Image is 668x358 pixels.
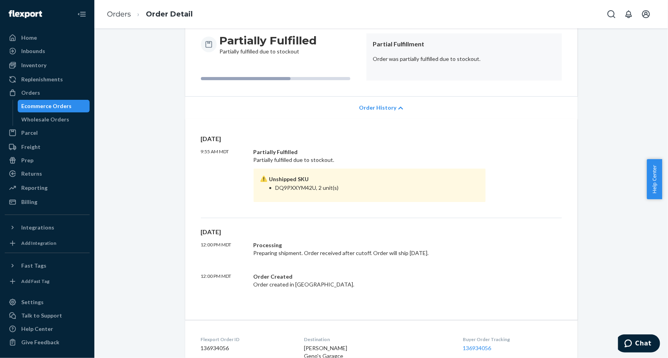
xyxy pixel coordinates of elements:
a: Add Integration [5,237,90,250]
a: Orders [5,86,90,99]
dt: Destination [304,336,450,343]
div: Add Fast Tag [21,278,50,285]
a: Inbounds [5,45,90,57]
a: Reporting [5,182,90,194]
a: Home [5,31,90,44]
p: Order was partially fulfilled due to stockout. [373,55,556,63]
a: Freight [5,141,90,153]
a: Parcel [5,127,90,139]
header: Partial Fulfillment [373,40,556,49]
li: DQ9PXXYM42U, 2 unit(s) [276,184,480,192]
div: Replenishments [21,75,63,83]
dt: Flexport Order ID [201,336,292,343]
div: Talk to Support [21,312,62,319]
div: Parcel [21,129,38,137]
a: Prep [5,154,90,167]
p: [DATE] [201,228,562,237]
a: Ecommerce Orders [18,100,90,112]
ol: breadcrumbs [101,3,199,26]
div: Prep [21,156,33,164]
div: Order Created [254,273,486,281]
button: Talk to Support [5,309,90,322]
a: Returns [5,167,90,180]
a: Replenishments [5,73,90,86]
a: Settings [5,296,90,308]
button: Integrations [5,221,90,234]
div: Fast Tags [21,262,46,270]
a: Orders [107,10,131,18]
div: Add Integration [21,240,56,246]
p: 12:00 PM MDT [201,273,247,288]
a: Billing [5,196,90,208]
div: Order created in [GEOGRAPHIC_DATA]. [254,273,486,288]
div: Home [21,34,37,42]
button: Help Center [647,159,662,199]
div: Inventory [21,61,46,69]
p: 9:55 AM MDT [201,148,247,202]
p: 12:00 PM MDT [201,241,247,257]
div: Wholesale Orders [22,116,70,123]
div: Integrations [21,224,54,231]
h3: Partially Fulfilled [220,33,317,48]
div: Returns [21,170,42,178]
div: Ecommerce Orders [22,102,72,110]
a: Wholesale Orders [18,113,90,126]
button: Fast Tags [5,259,90,272]
button: Open Search Box [604,6,619,22]
div: Give Feedback [21,338,59,346]
button: Close Navigation [74,6,90,22]
div: Orders [21,89,40,97]
img: Flexport logo [9,10,42,18]
button: Give Feedback [5,336,90,349]
dd: 136934056 [201,344,292,352]
div: Processing [254,241,486,249]
div: Billing [21,198,37,206]
a: Help Center [5,323,90,335]
a: Inventory [5,59,90,72]
div: Partially Fulfilled [254,148,486,156]
div: Partially fulfilled due to stockout [220,33,317,55]
a: 136934056 [463,345,491,351]
dt: Buyer Order Tracking [463,336,562,343]
iframe: Opens a widget where you can chat to one of our agents [618,334,660,354]
a: Order Detail [146,10,193,18]
span: Order History [359,104,396,112]
div: Help Center [21,325,53,333]
p: [DATE] [201,134,562,143]
div: Partially fulfilled due to stockout. [254,148,486,202]
div: Unshipped SKU [260,175,480,184]
a: Add Fast Tag [5,275,90,288]
button: Open account menu [638,6,654,22]
div: Reporting [21,184,48,192]
div: Inbounds [21,47,45,55]
button: Open notifications [621,6,637,22]
div: Freight [21,143,40,151]
div: Preparing shipment. Order received after cutoff. Order will ship [DATE]. [254,241,486,257]
div: Settings [21,298,44,306]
